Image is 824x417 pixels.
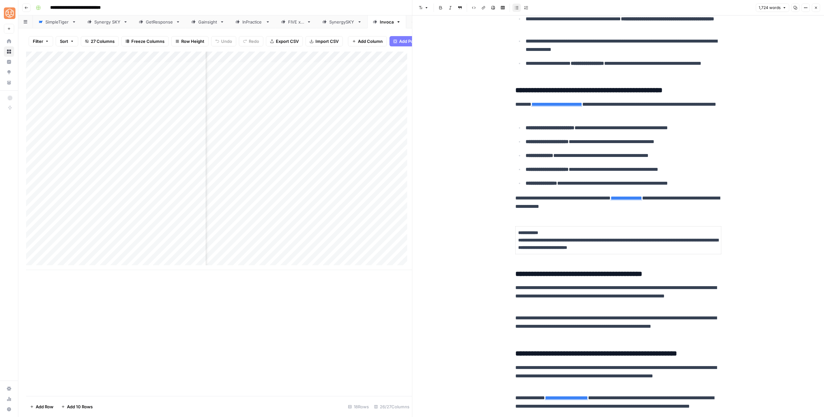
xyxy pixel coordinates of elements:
a: Synergy SKY [82,15,133,28]
button: Redo [239,36,263,46]
a: Browse [4,46,14,57]
a: SynergySKY [317,15,367,28]
span: Undo [221,38,232,44]
a: GetResponse [133,15,186,28]
button: 1,724 words [756,4,789,12]
a: Insights [4,57,14,67]
div: Invoca [380,19,394,25]
span: Import CSV [315,38,339,44]
div: GetResponse [146,19,173,25]
a: Opportunities [4,67,14,77]
div: Gainsight [198,19,217,25]
button: Add 10 Rows [57,402,97,412]
span: Add Power Agent [399,38,434,44]
div: 18 Rows [345,402,371,412]
a: Your Data [4,77,14,88]
div: SynergySKY [329,19,355,25]
button: Row Height [171,36,209,46]
button: Help + Support [4,404,14,414]
a: Gainsight [186,15,230,28]
span: Redo [249,38,259,44]
button: Filter [29,36,53,46]
span: Freeze Columns [131,38,164,44]
img: SimpleTiger Logo [4,7,15,19]
div: SimpleTiger [45,19,69,25]
button: 27 Columns [81,36,119,46]
button: Add Power Agent [389,36,438,46]
button: Sort [56,36,78,46]
a: EmpowerEMR [406,15,460,28]
span: 1,724 words [759,5,781,11]
div: InPractice [242,19,263,25]
div: 26/27 Columns [371,402,412,412]
span: Add 10 Rows [67,403,93,410]
a: InPractice [230,15,276,28]
span: Export CSV [276,38,299,44]
span: Add Row [36,403,53,410]
button: Add Column [348,36,387,46]
a: FIVE x 5 [276,15,317,28]
button: Freeze Columns [121,36,169,46]
span: Filter [33,38,43,44]
a: Usage [4,394,14,404]
span: 27 Columns [91,38,115,44]
div: FIVE x 5 [288,19,304,25]
button: Add Row [26,402,57,412]
span: Sort [60,38,68,44]
span: Add Column [358,38,383,44]
button: Export CSV [266,36,303,46]
a: Settings [4,383,14,394]
div: Synergy SKY [94,19,121,25]
a: Invoca [367,15,406,28]
button: Import CSV [305,36,343,46]
button: Workspace: SimpleTiger [4,5,14,21]
span: Row Height [181,38,204,44]
a: Home [4,36,14,46]
button: Undo [211,36,236,46]
a: SimpleTiger [33,15,82,28]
